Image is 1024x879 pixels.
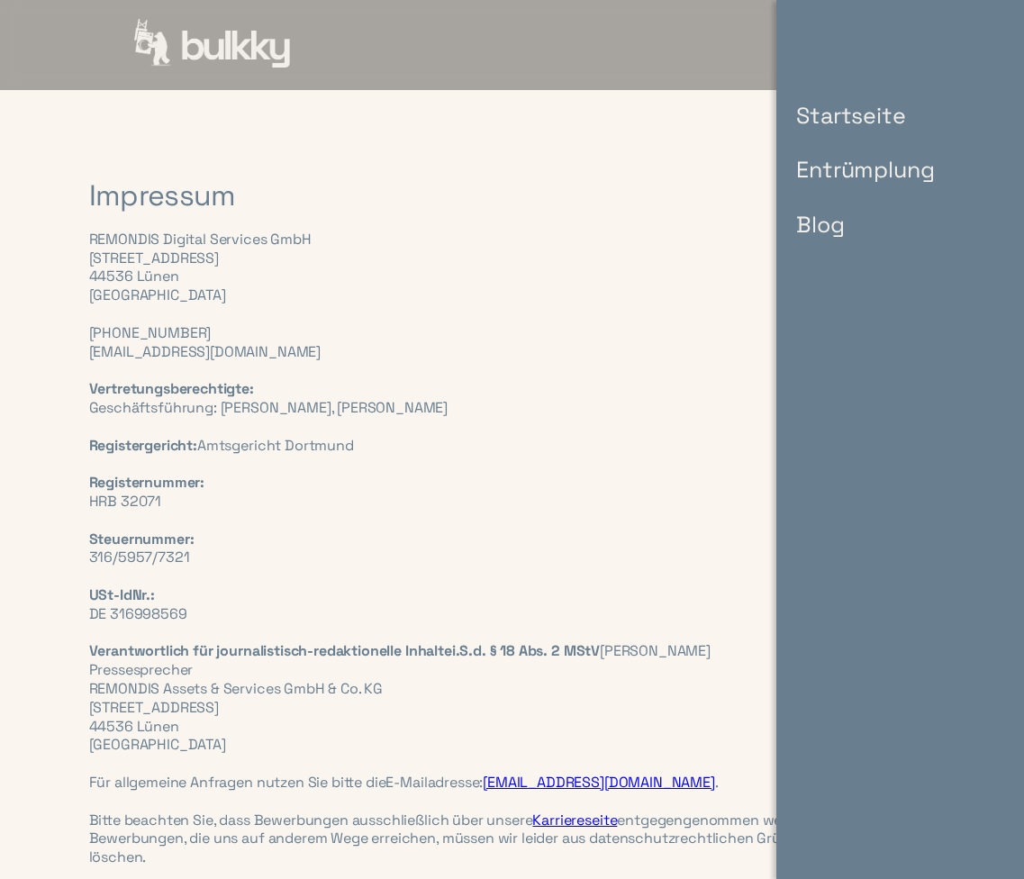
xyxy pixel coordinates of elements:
[778,197,952,252] a: Blog
[778,142,952,197] a: Entrümplung
[89,530,195,548] strong: Steuernummer: ‍
[483,773,715,792] a: [EMAIL_ADDRESS][DOMAIN_NAME]
[89,473,205,492] strong: Registernummer: ‍
[89,641,601,660] strong: Verantwortlich für journalistisch-redaktionelle Inhaltei.S.d. § 18 Abs. 2 MStV
[778,88,952,143] a: Startseite
[134,19,293,71] a: home
[89,436,197,455] strong: Registergericht:
[89,585,155,604] strong: USt-IdNr.: ‍
[532,811,617,829] a: Karriereseite
[89,180,936,213] h1: Impressum
[89,231,936,867] div: REMONDIS Digital Services GmbH [STREET_ADDRESS] 44536 Lünen [GEOGRAPHIC_DATA] ‍ [PHONE_NUMBER] [E...
[89,379,254,398] strong: Vertretungsberechtigte: ‍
